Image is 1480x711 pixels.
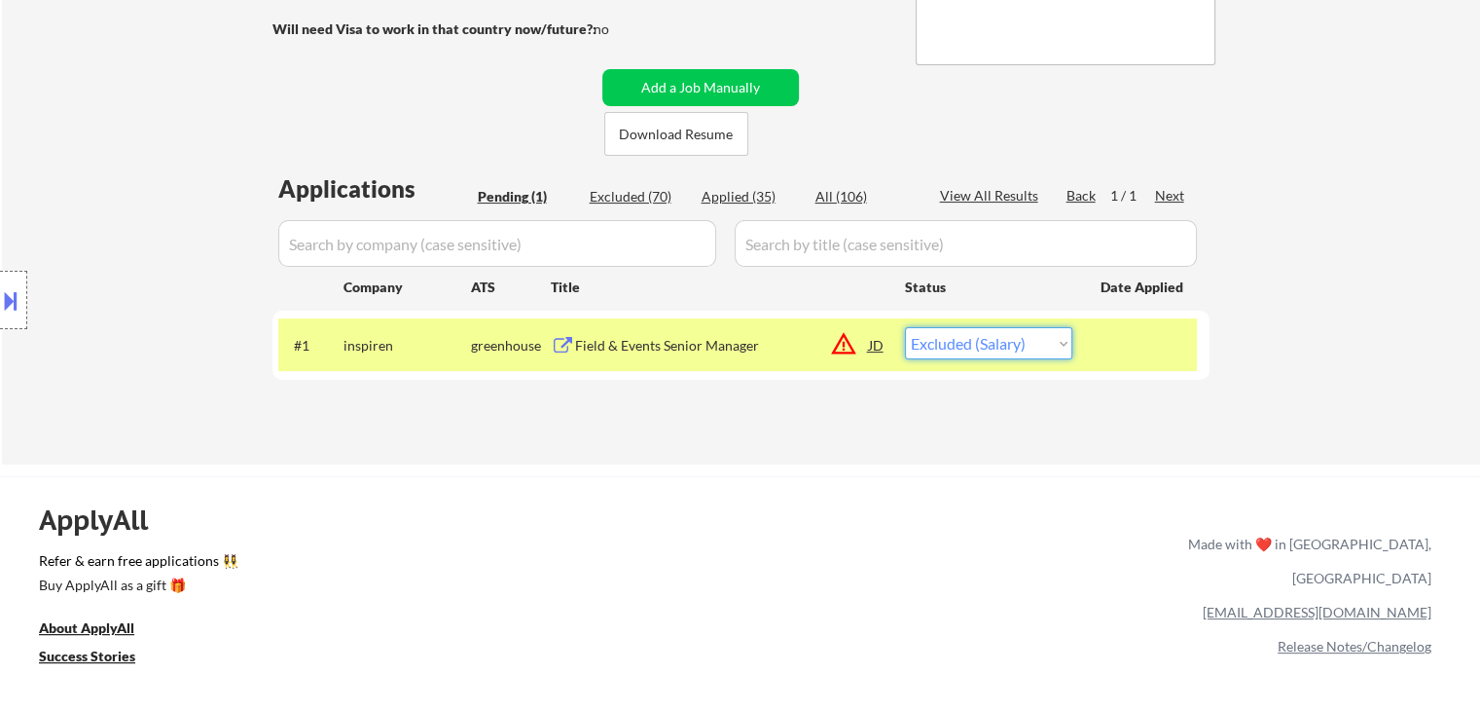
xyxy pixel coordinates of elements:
[1278,638,1431,655] a: Release Notes/Changelog
[39,646,162,670] a: Success Stories
[39,504,170,537] div: ApplyAll
[278,220,716,267] input: Search by company (case sensitive)
[343,278,471,297] div: Company
[1101,278,1186,297] div: Date Applied
[1066,186,1098,206] div: Back
[39,579,234,592] div: Buy ApplyAll as a gift 🎁
[940,186,1044,206] div: View All Results
[278,177,471,201] div: Applications
[39,648,135,664] u: Success Stories
[471,336,551,355] div: greenhouse
[471,278,551,297] div: ATS
[815,187,913,206] div: All (106)
[575,336,869,355] div: Field & Events Senior Manager
[1110,186,1155,206] div: 1 / 1
[1203,604,1431,620] a: [EMAIL_ADDRESS][DOMAIN_NAME]
[343,336,471,355] div: inspiren
[830,330,857,357] button: warning_amber
[39,619,134,636] u: About ApplyAll
[39,617,162,642] a: About ApplyAll
[735,220,1197,267] input: Search by title (case sensitive)
[272,20,596,37] strong: Will need Visa to work in that country now/future?:
[702,187,799,206] div: Applied (35)
[39,554,781,575] a: Refer & earn free applications 👯‍♀️
[905,269,1072,304] div: Status
[551,278,886,297] div: Title
[1180,527,1431,595] div: Made with ❤️ in [GEOGRAPHIC_DATA], [GEOGRAPHIC_DATA]
[1155,186,1186,206] div: Next
[594,19,649,39] div: no
[590,187,687,206] div: Excluded (70)
[604,112,748,156] button: Download Resume
[478,187,575,206] div: Pending (1)
[39,575,234,599] a: Buy ApplyAll as a gift 🎁
[602,69,799,106] button: Add a Job Manually
[867,327,886,362] div: JD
